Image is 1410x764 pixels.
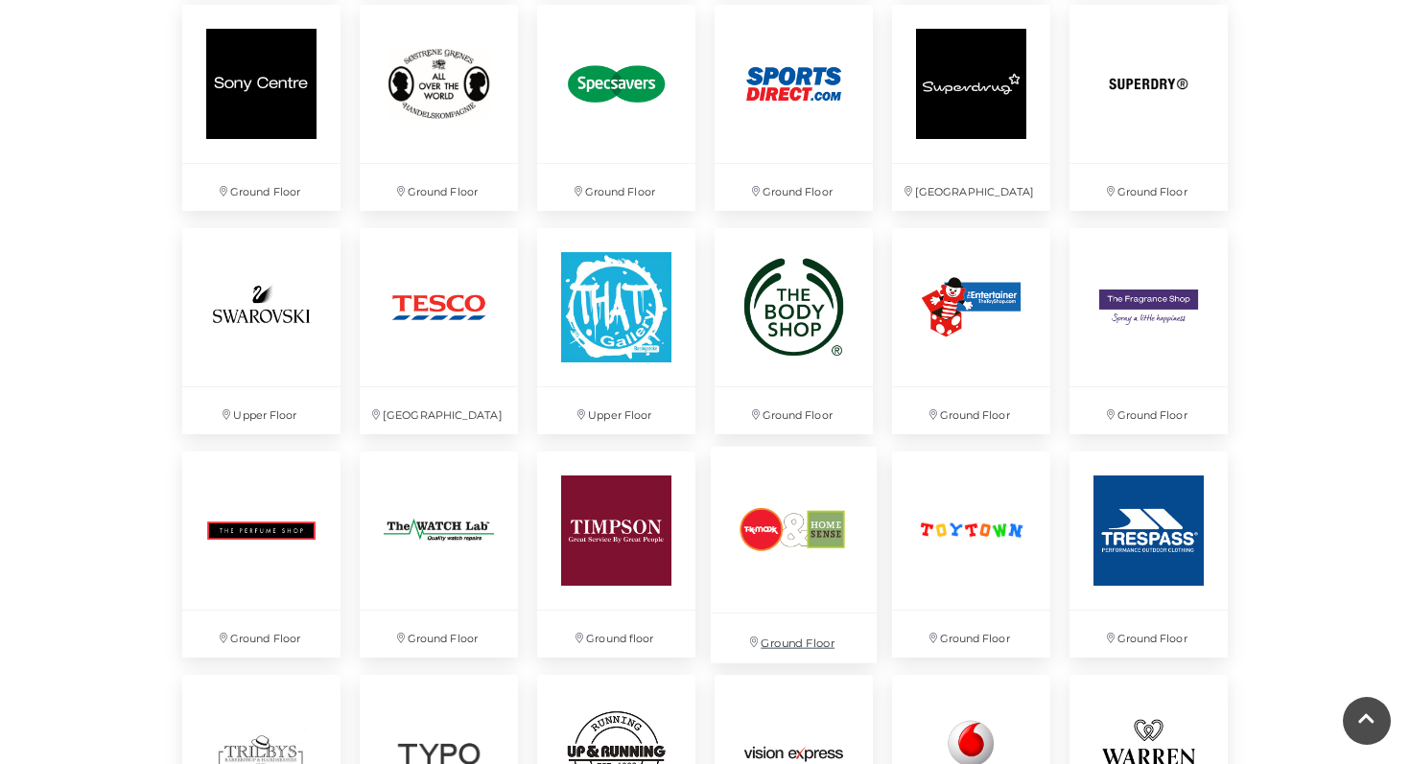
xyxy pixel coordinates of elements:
[537,611,695,658] p: Ground floor
[360,387,518,434] p: [GEOGRAPHIC_DATA]
[528,219,705,444] a: That Gallery at Festival Place Upper Floor
[528,442,705,667] a: Ground floor
[537,387,695,434] p: Upper Floor
[350,442,528,667] a: The Watch Lab at Festival Place, Basingstoke. Ground Floor
[882,219,1060,444] a: Ground Floor
[892,387,1050,434] p: Ground Floor
[182,611,341,658] p: Ground Floor
[537,228,695,386] img: That Gallery at Festival Place
[1069,164,1228,211] p: Ground Floor
[705,219,882,444] a: Ground Floor
[700,436,886,673] a: Ground Floor
[537,164,695,211] p: Ground Floor
[892,164,1050,211] p: [GEOGRAPHIC_DATA]
[1069,387,1228,434] p: Ground Floor
[711,614,877,662] p: Ground Floor
[360,164,518,211] p: Ground Floor
[350,219,528,444] a: [GEOGRAPHIC_DATA]
[1060,442,1237,667] a: Ground Floor
[1060,219,1237,444] a: Ground Floor
[173,442,350,667] a: Ground Floor
[360,611,518,658] p: Ground Floor
[715,164,873,211] p: Ground Floor
[892,611,1050,658] p: Ground Floor
[173,219,350,444] a: Upper Floor
[1069,611,1228,658] p: Ground Floor
[182,387,341,434] p: Upper Floor
[715,387,873,434] p: Ground Floor
[882,442,1060,667] a: Ground Floor
[182,164,341,211] p: Ground Floor
[360,451,518,610] img: The Watch Lab at Festival Place, Basingstoke.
